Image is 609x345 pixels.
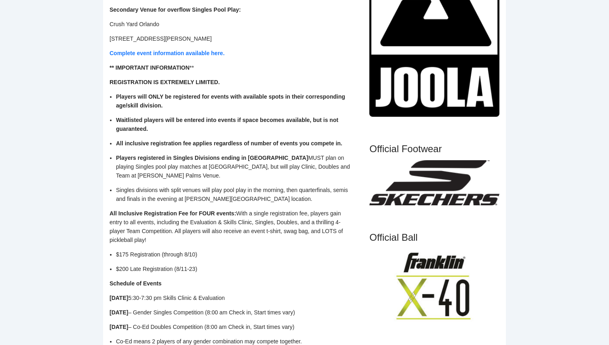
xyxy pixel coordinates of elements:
h2: Official Ball [369,231,499,244]
strong: [DATE] [110,295,128,301]
strong: [DATE] [110,324,128,330]
h2: Official Footwear [369,143,499,155]
img: franklin-x-40.jpg [369,249,499,322]
strong: Schedule of Events [110,280,162,287]
strong: REGISTRATION IS EXTREMELY LIMITED. [110,79,220,85]
p: – Gender Singles Competition (8:00 am Check in, Start times vary) [110,308,351,317]
p: [STREET_ADDRESS][PERSON_NAME] [110,34,351,43]
img: sketchers.png [369,160,499,205]
p: $175 Registration (through 8/10) [116,250,351,259]
strong: Waitlisted players will be entered into events if space becomes available, but is not guaranteed. [116,117,338,132]
strong: ** IMPORTANT INFORMATION [110,64,190,71]
strong: Players registered in Singles Divisions ending in [GEOGRAPHIC_DATA] [116,155,308,161]
strong: [DATE] [110,309,128,316]
p: Singles divisions with split venues will play pool play in the morning, then quarterfinals, semis... [116,186,351,203]
p: $200 Late Registration (8/11-23) [116,264,351,273]
a: Complete event information available here. [110,50,225,56]
p: With a single registration fee, players gain entry to all events, including the Evaluation & Skil... [110,209,351,244]
strong: All inclusive registration fee applies regardless of number of events you compete in. [116,140,342,147]
strong: Players will ONLY be registered for events with available spots in their corresponding age/skill ... [116,93,345,109]
p: 5:30-7:30 pm Skills Clinic & Evaluation [110,293,351,302]
p: Crush Yard Orlando [110,20,351,29]
strong: All Inclusive Registration Fee for FOUR events: [110,210,236,217]
p: MUST plan on playing Singles pool play matches at [GEOGRAPHIC_DATA], but will play Clinic, Double... [116,153,351,180]
p: – Co-Ed Doubles Competition (8:00 am Check in, Start times vary) [110,322,351,331]
strong: Secondary Venue for overflow Singles Pool Play: [110,6,241,13]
